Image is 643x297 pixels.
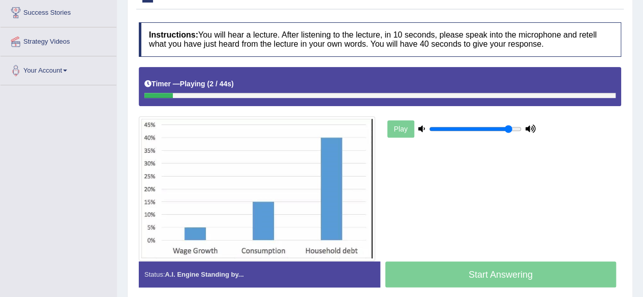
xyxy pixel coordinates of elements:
[149,30,198,39] b: Instructions:
[144,80,234,88] h5: Timer —
[1,56,116,82] a: Your Account
[207,80,209,88] b: (
[209,80,231,88] b: 2 / 44s
[139,261,380,287] div: Status:
[139,22,621,56] h4: You will hear a lecture. After listening to the lecture, in 10 seconds, please speak into the mic...
[231,80,234,88] b: )
[165,271,243,278] strong: A.I. Engine Standing by...
[180,80,205,88] b: Playing
[1,27,116,53] a: Strategy Videos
